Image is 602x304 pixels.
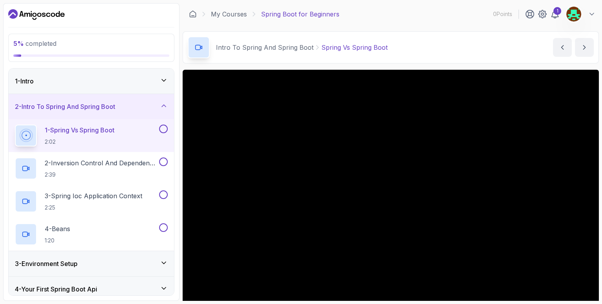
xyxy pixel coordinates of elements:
button: 4-Beans1:20 [15,223,168,245]
p: Spring Vs Spring Boot [321,43,388,52]
a: Dashboard [8,8,65,21]
h3: 3 - Environment Setup [15,259,78,268]
p: 2:25 [45,204,142,212]
div: 1 [553,7,561,15]
p: 0 Points [493,10,512,18]
a: 1 [550,9,560,19]
p: Intro To Spring And Spring Boot [216,43,314,52]
button: 1-Spring Vs Spring Boot2:02 [15,125,168,147]
h3: 2 - Intro To Spring And Spring Boot [15,102,115,111]
p: 1 - Spring Vs Spring Boot [45,125,114,135]
img: user profile image [566,7,581,22]
a: Dashboard [189,10,197,18]
a: My Courses [211,9,247,19]
p: 2:02 [45,138,114,146]
p: 3 - Spring Ioc Application Context [45,191,142,201]
button: previous content [553,38,572,57]
button: next content [575,38,594,57]
button: 2-Inversion Control And Dependency Injection2:39 [15,157,168,179]
h3: 4 - Your First Spring Boot Api [15,284,97,294]
iframe: 1 - Spring vs Spring Boot [183,70,599,304]
span: 5 % [13,40,24,47]
p: 4 - Beans [45,224,70,233]
button: 4-Your First Spring Boot Api [9,277,174,302]
button: 2-Intro To Spring And Spring Boot [9,94,174,119]
p: 2 - Inversion Control And Dependency Injection [45,158,158,168]
p: 1:20 [45,237,70,244]
button: 3-Spring Ioc Application Context2:25 [15,190,168,212]
p: 2:39 [45,171,158,179]
button: 1-Intro [9,69,174,94]
h3: 1 - Intro [15,76,34,86]
button: 3-Environment Setup [9,251,174,276]
button: user profile image [566,6,596,22]
span: completed [13,40,56,47]
p: Spring Boot for Beginners [261,9,339,19]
